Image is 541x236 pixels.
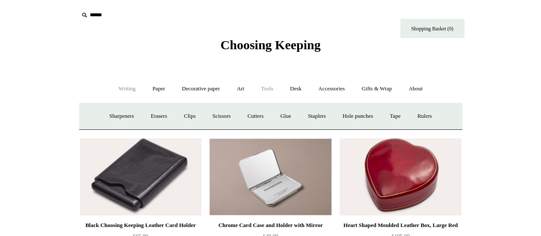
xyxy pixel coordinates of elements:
[354,78,399,100] a: Gifts & Wrap
[220,45,320,51] a: Choosing Keeping
[300,105,334,128] a: Staplers
[253,78,281,100] a: Tools
[212,220,329,230] div: Chrome Card Case and Holder with Mirror
[210,138,331,215] img: Chrome Card Case and Holder with Mirror
[82,220,199,230] div: Black Choosing Keeping Leather Card Holder
[220,38,320,52] span: Choosing Keeping
[210,138,331,215] a: Chrome Card Case and Holder with Mirror Chrome Card Case and Holder with Mirror
[80,138,201,215] a: Black Choosing Keeping Leather Card Holder Black Choosing Keeping Leather Card Holder
[101,105,142,128] a: Sharpeners
[342,220,459,230] div: Heart Shaped Moulded Leather Box, Large Red
[310,78,352,100] a: Accessories
[335,105,381,128] a: Hole punches
[340,138,461,215] img: Heart Shaped Moulded Leather Box, Large Red
[400,19,464,38] a: Shopping Basket (0)
[174,78,228,100] a: Decorative paper
[401,78,430,100] a: About
[382,105,408,128] a: Tape
[340,138,461,215] a: Heart Shaped Moulded Leather Box, Large Red Heart Shaped Moulded Leather Box, Large Red
[143,105,174,128] a: Erasers
[239,105,271,128] a: Cutters
[229,78,252,100] a: Art
[176,105,203,128] a: Clips
[205,105,239,128] a: Scissors
[272,105,299,128] a: Glue
[410,105,440,128] a: Rulers
[111,78,143,100] a: Writing
[282,78,309,100] a: Desk
[80,138,201,215] img: Black Choosing Keeping Leather Card Holder
[145,78,173,100] a: Paper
